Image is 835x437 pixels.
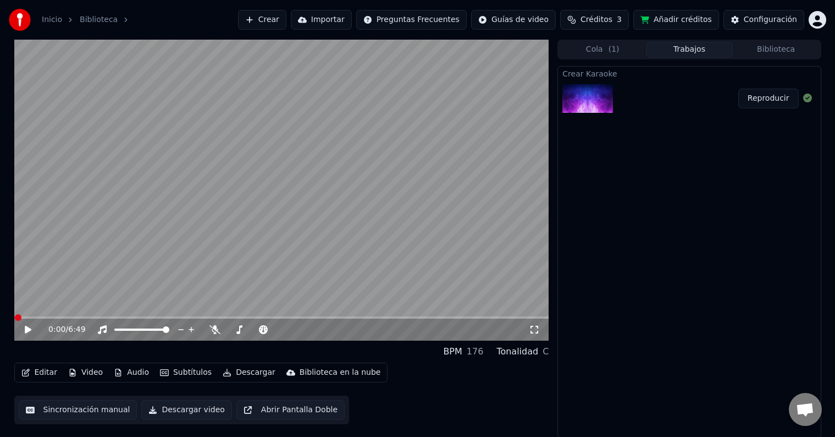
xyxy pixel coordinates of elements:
a: Inicio [42,14,62,25]
span: ( 1 ) [609,44,620,55]
button: Descargar [218,365,280,380]
button: Biblioteca [733,42,820,58]
div: Crear Karaoke [558,67,820,80]
button: Audio [109,365,153,380]
div: Biblioteca en la nube [300,367,381,378]
span: 0:00 [48,324,65,335]
span: Créditos [580,14,612,25]
div: C [543,345,549,358]
button: Preguntas Frecuentes [356,10,467,30]
span: 6:49 [68,324,85,335]
div: / [48,324,75,335]
div: Chat abierto [789,393,822,426]
button: Créditos3 [560,10,629,30]
button: Importar [291,10,352,30]
button: Añadir créditos [633,10,719,30]
button: Abrir Pantalla Doble [236,400,345,420]
div: Configuración [744,14,797,25]
img: youka [9,9,31,31]
button: Sincronización manual [19,400,137,420]
button: Crear [238,10,286,30]
button: Reproducir [738,89,799,108]
button: Editar [17,365,62,380]
button: Subtítulos [156,365,216,380]
button: Trabajos [646,42,733,58]
div: 176 [467,345,484,358]
button: Cola [559,42,646,58]
button: Configuración [723,10,804,30]
button: Video [64,365,107,380]
span: 3 [617,14,622,25]
nav: breadcrumb [42,14,135,25]
div: Tonalidad [496,345,538,358]
button: Descargar video [141,400,231,420]
button: Guías de video [471,10,556,30]
a: Biblioteca [80,14,118,25]
div: BPM [443,345,462,358]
